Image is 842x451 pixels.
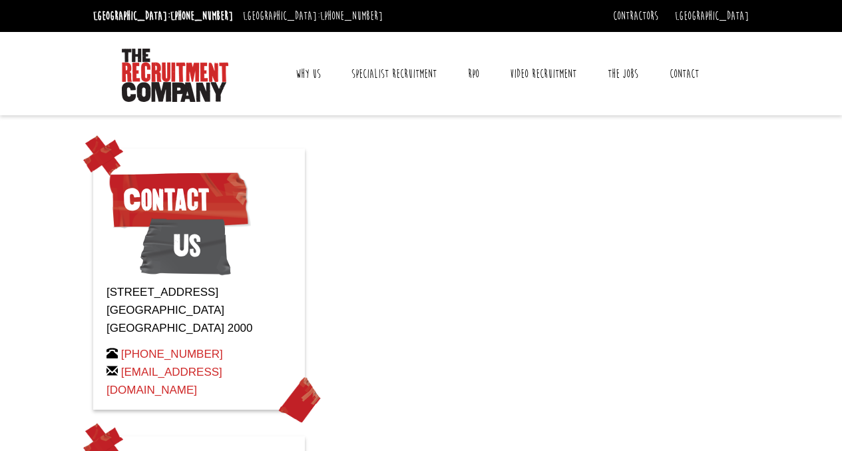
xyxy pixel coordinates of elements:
[675,9,749,23] a: [GEOGRAPHIC_DATA]
[121,348,223,360] a: [PHONE_NUMBER]
[286,57,331,91] a: Why Us
[170,9,233,23] a: [PHONE_NUMBER]
[613,9,658,23] a: Contractors
[140,213,231,279] span: Us
[500,57,586,91] a: Video Recruitment
[106,283,292,338] p: [STREET_ADDRESS] [GEOGRAPHIC_DATA] [GEOGRAPHIC_DATA] 2000
[660,57,709,91] a: Contact
[106,167,251,233] span: Contact
[458,57,489,91] a: RPO
[320,9,383,23] a: [PHONE_NUMBER]
[90,5,236,27] li: [GEOGRAPHIC_DATA]:
[341,57,447,91] a: Specialist Recruitment
[598,57,648,91] a: The Jobs
[240,5,386,27] li: [GEOGRAPHIC_DATA]:
[106,366,222,396] a: [EMAIL_ADDRESS][DOMAIN_NAME]
[122,49,228,102] img: The Recruitment Company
